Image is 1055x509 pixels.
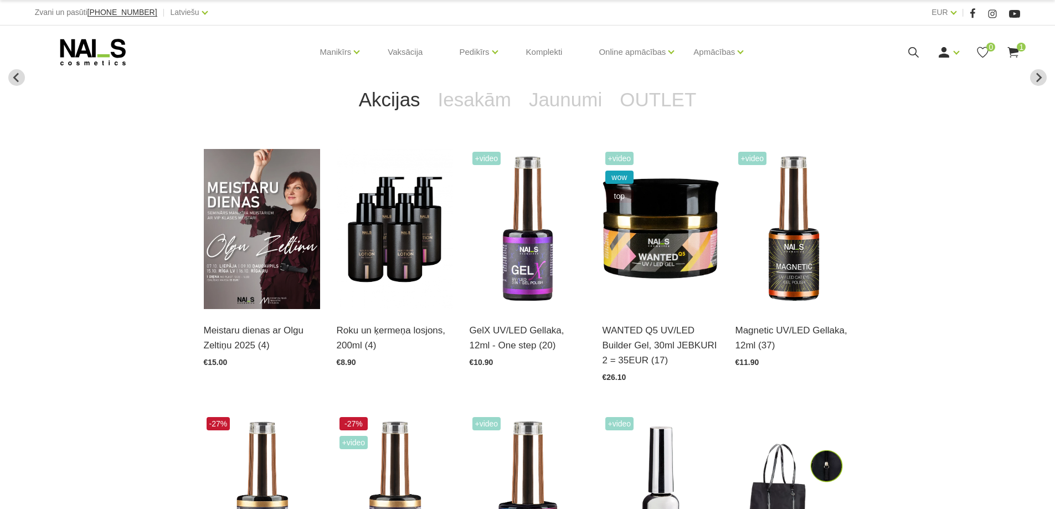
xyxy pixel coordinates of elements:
[163,6,165,19] span: |
[204,323,320,353] a: Meistaru dienas ar Olgu Zeltiņu 2025 (4)
[171,6,199,19] a: Latviešu
[470,358,493,367] span: €10.90
[429,78,520,122] a: Iesakām
[339,417,368,430] span: -27%
[459,30,489,74] a: Pedikīrs
[207,417,230,430] span: -27%
[35,6,157,19] div: Zvani un pasūti
[603,323,719,368] a: WANTED Q5 UV/LED Builder Gel, 30ml JEBKURI 2 = 35EUR (17)
[470,149,586,309] img: Trīs vienā - bāze, tonis, tops (trausliem nagiem vēlams papildus lietot bāzi). Ilgnoturīga un int...
[976,45,990,59] a: 0
[337,149,453,309] img: BAROJOŠS roku un ķermeņa LOSJONSBALI COCONUT barojošs roku un ķermeņa losjons paredzēts jebkura t...
[337,358,356,367] span: €8.90
[204,149,320,309] img: ✨ Meistaru dienas ar Olgu Zeltiņu 2025 ✨🍂 RUDENS / Seminārs manikīra meistariem 🍂📍 Liepāja – 7. o...
[204,358,228,367] span: €15.00
[339,436,368,449] span: +Video
[1017,43,1026,52] span: 1
[470,323,586,353] a: GelX UV/LED Gellaka, 12ml - One step (20)
[472,152,501,165] span: +Video
[611,78,705,122] a: OUTLET
[735,149,852,309] img: Ilgnoturīga gellaka, kas sastāv no metāla mikrodaļiņām, kuras īpaša magnēta ietekmē var pārvērst ...
[932,6,948,19] a: EUR
[603,373,626,382] span: €26.10
[379,25,431,79] a: Vaksācija
[320,30,352,74] a: Manikīrs
[735,358,759,367] span: €11.90
[693,30,735,74] a: Apmācības
[599,30,666,74] a: Online apmācības
[605,417,634,430] span: +Video
[517,25,572,79] a: Komplekti
[472,417,501,430] span: +Video
[986,43,995,52] span: 0
[350,78,429,122] a: Akcijas
[605,171,634,184] span: wow
[738,152,767,165] span: +Video
[520,78,611,122] a: Jaunumi
[735,323,852,353] a: Magnetic UV/LED Gellaka, 12ml (37)
[88,8,157,17] a: [PHONE_NUMBER]
[603,149,719,309] img: Gels WANTED NAILS cosmetics tehniķu komanda ir radījusi gelu, kas ilgi jau ir katra meistara mekl...
[605,189,634,203] span: top
[962,6,964,19] span: |
[337,323,453,353] a: Roku un ķermeņa losjons, 200ml (4)
[605,152,634,165] span: +Video
[1006,45,1020,59] a: 1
